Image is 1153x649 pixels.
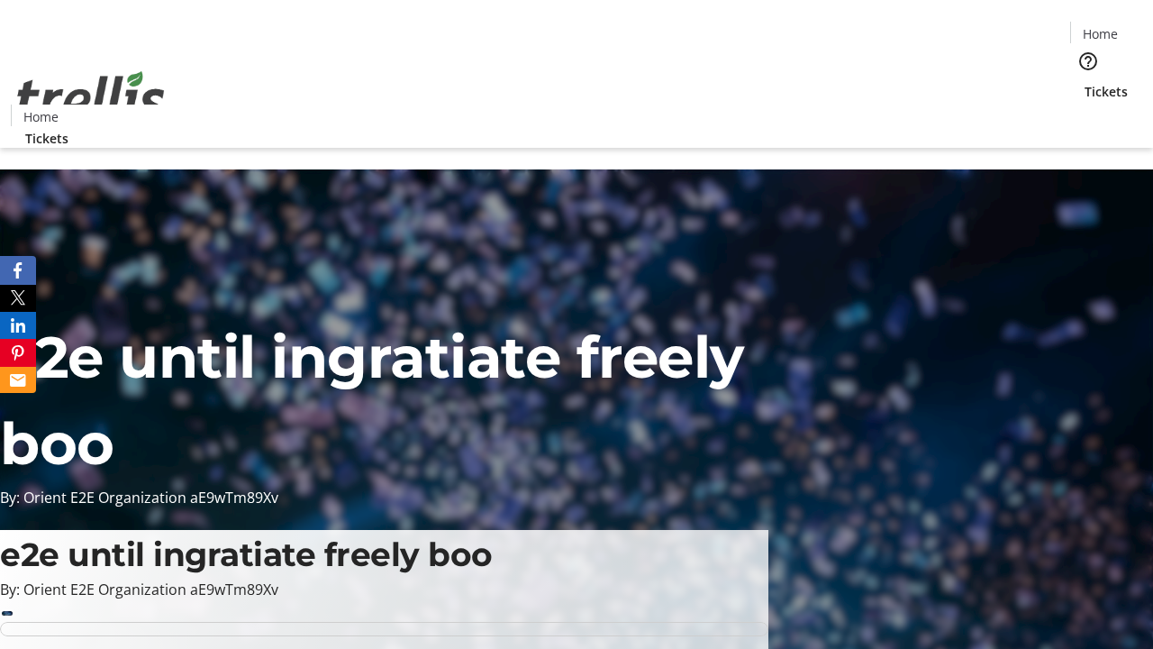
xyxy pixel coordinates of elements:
span: Tickets [1085,82,1128,101]
a: Tickets [1070,82,1142,101]
button: Cart [1070,101,1106,137]
span: Home [23,107,59,126]
a: Home [1071,24,1129,43]
span: Tickets [25,129,68,148]
img: Orient E2E Organization aE9wTm89Xv's Logo [11,51,171,142]
a: Tickets [11,129,83,148]
button: Help [1070,43,1106,79]
a: Home [12,107,69,126]
span: Home [1083,24,1118,43]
